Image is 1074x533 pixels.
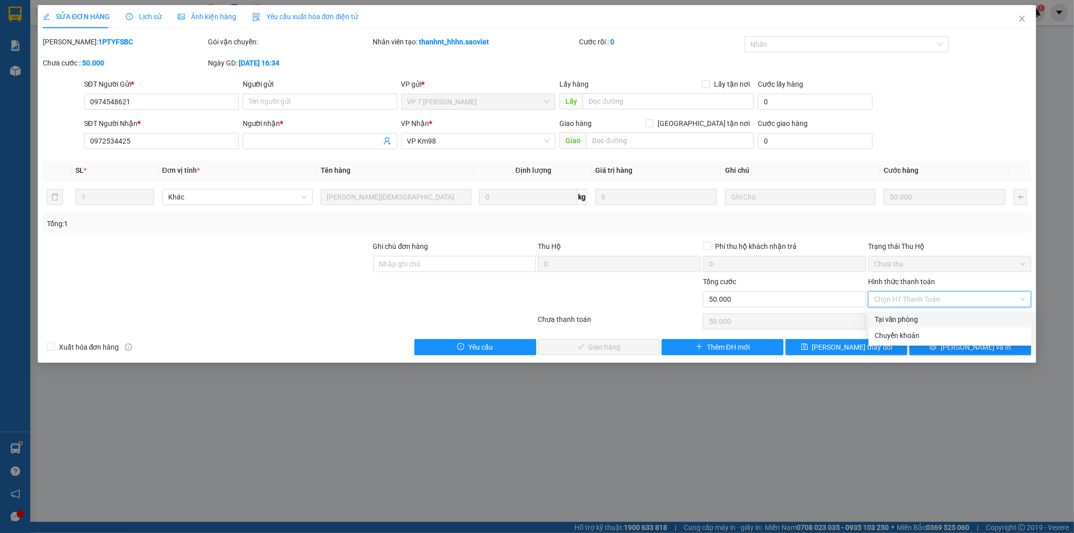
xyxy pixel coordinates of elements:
span: edit [43,13,50,20]
span: [PERSON_NAME] thay đổi [812,342,893,353]
div: Gói vận chuyển: [208,36,371,47]
button: plusThêm ĐH mới [662,339,783,355]
span: Lấy tận nơi [710,79,754,90]
b: thanhnt_hhhn.saoviet [419,38,489,46]
input: Dọc đường [583,93,754,109]
span: [PERSON_NAME] và In [941,342,1011,353]
span: kg [577,189,587,205]
span: Thu Hộ [538,242,561,250]
b: 50.000 [82,59,104,67]
b: [DATE] 16:34 [239,59,279,67]
span: clock-circle [126,13,133,20]
input: Cước giao hàng [758,133,873,149]
label: Cước giao hàng [758,119,808,127]
span: Đơn vị tính [162,166,200,174]
div: Trạng thái Thu Hộ [868,241,1031,252]
span: Lấy [559,93,583,109]
input: 0 [595,189,717,205]
span: save [801,343,808,351]
label: Hình thức thanh toán [868,278,935,286]
div: Tổng: 1 [47,218,414,229]
span: Ảnh kiện hàng [178,13,236,21]
span: Tên hàng [321,166,350,174]
input: VD: Bàn, Ghế [321,189,471,205]
span: Xuất hóa đơn hàng [55,342,123,353]
span: VP 7 Phạm Văn Đồng [407,94,550,109]
div: SĐT Người Gửi [84,79,239,90]
button: exclamation-circleYêu cầu [414,339,536,355]
div: Người nhận [243,118,397,129]
input: 0 [884,189,1006,205]
div: Nhân viên tạo: [373,36,578,47]
span: VP Nhận [401,119,429,127]
span: Khác [168,189,307,205]
label: Cước lấy hàng [758,80,803,88]
span: Thêm ĐH mới [707,342,750,353]
button: delete [47,189,63,205]
th: Ghi chú [721,161,880,180]
span: printer [929,343,937,351]
b: 0 [610,38,614,46]
label: Ghi chú đơn hàng [373,242,428,250]
span: SL [76,166,84,174]
div: Cước rồi : [579,36,742,47]
span: Định lượng [516,166,551,174]
span: user-add [383,137,391,145]
span: Phí thu hộ khách nhận trả [711,241,801,252]
button: plus [1014,189,1027,205]
div: Chưa thanh toán [537,314,702,331]
input: Ghi Chú [725,189,876,205]
span: Giao hàng [559,119,592,127]
div: SĐT Người Nhận [84,118,239,129]
div: Chuyển khoản [875,330,1026,341]
button: printer[PERSON_NAME] và In [909,339,1031,355]
img: icon [252,13,260,21]
span: Cước hàng [884,166,918,174]
span: info-circle [125,344,132,351]
span: plus [696,343,703,351]
div: Ngày GD: [208,57,371,69]
span: Chưa thu [874,256,1025,272]
span: [GEOGRAPHIC_DATA] tận nơi [654,118,754,129]
button: Close [1008,5,1036,33]
div: VP gửi [401,79,556,90]
span: Chọn HT Thanh Toán [874,292,1025,307]
span: Yêu cầu xuất hóa đơn điện tử [252,13,359,21]
input: Dọc đường [586,132,754,149]
div: Người gửi [243,79,397,90]
span: Giá trị hàng [595,166,632,174]
div: Tại văn phòng [875,314,1026,325]
span: VP Km98 [407,134,550,149]
input: Ghi chú đơn hàng [373,256,536,272]
span: Yêu cầu [468,342,493,353]
span: Lấy hàng [559,80,589,88]
div: Chưa cước : [43,57,206,69]
span: Tổng cước [703,278,736,286]
div: [PERSON_NAME]: [43,36,206,47]
button: checkGiao hàng [538,339,660,355]
span: exclamation-circle [457,343,464,351]
span: Lịch sử [126,13,162,21]
span: picture [178,13,185,20]
span: Giao [559,132,586,149]
input: Cước lấy hàng [758,94,873,110]
span: SỬA ĐƠN HÀNG [43,13,110,21]
button: save[PERSON_NAME] thay đổi [785,339,907,355]
b: 1PTYFSBC [98,38,133,46]
span: close [1018,15,1026,23]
